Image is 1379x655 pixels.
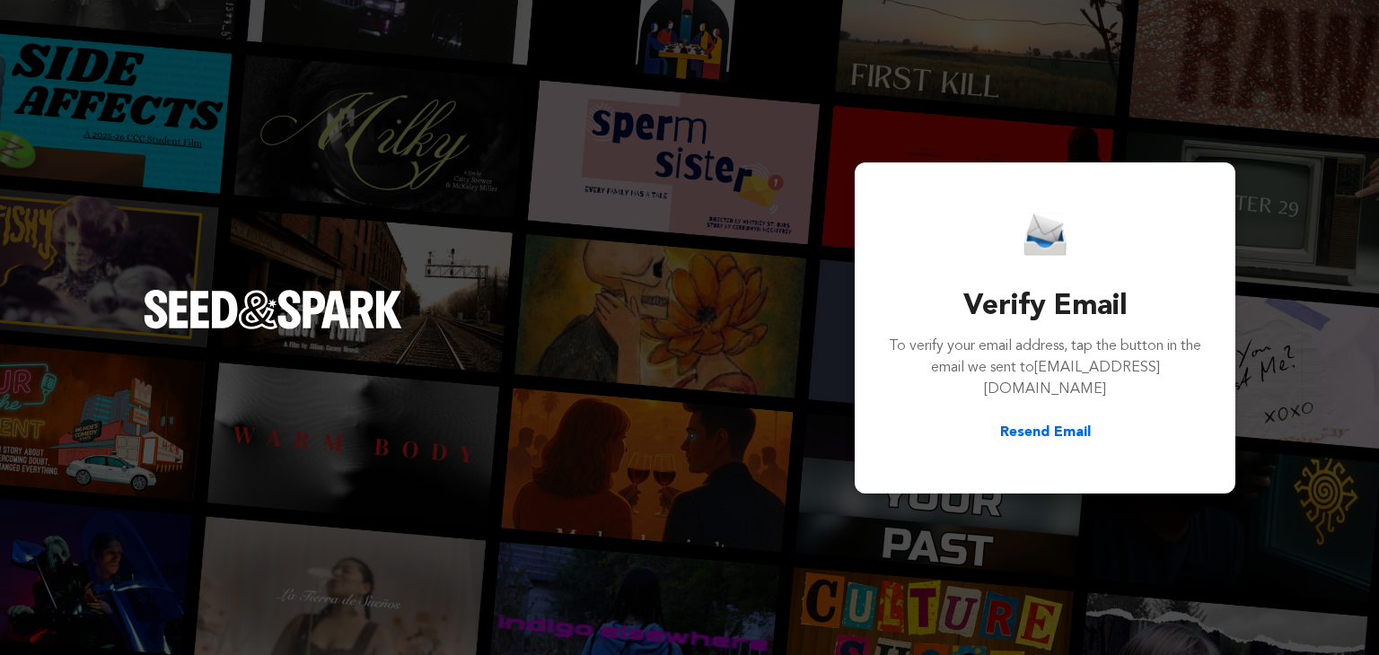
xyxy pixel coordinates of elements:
p: To verify your email address, tap the button in the email we sent to [887,336,1203,400]
span: [EMAIL_ADDRESS][DOMAIN_NAME] [984,361,1160,397]
img: Seed&Spark Logo [144,290,402,329]
h3: Verify Email [887,285,1203,328]
button: Resend Email [1000,422,1091,443]
a: Seed&Spark Homepage [144,290,402,365]
img: Seed&Spark Email Icon [1023,213,1067,257]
